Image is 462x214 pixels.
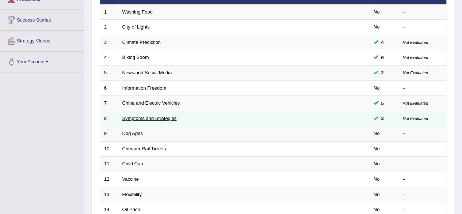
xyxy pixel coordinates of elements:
td: 8 [100,111,118,126]
a: Climate Prediction [122,40,161,45]
a: Washing Food [122,9,153,15]
a: Dog Ages [122,131,143,136]
td: 12 [100,172,118,187]
a: Biking Boom [122,55,149,60]
a: Strategy Videos [0,31,84,49]
em: No [374,131,380,136]
td: 5 [100,65,118,81]
a: City of Lights [122,24,150,30]
a: China and Electric Vehicles [122,100,180,106]
div: – [403,9,442,16]
span: You can still take this question [378,69,387,76]
small: Not Evaluated [403,116,428,121]
em: No [374,9,380,15]
small: Not Evaluated [403,55,428,60]
em: No [374,176,380,182]
small: Not Evaluated [403,40,428,45]
div: – [403,161,442,168]
small: Not Evaluated [403,71,428,75]
a: Flexibility [122,192,142,197]
small: Not Evaluated [403,101,428,105]
a: Child Care [122,161,145,166]
span: You can still take this question [378,114,387,122]
a: Success Stories [0,10,84,28]
a: Cheaper Rail Tickets [122,146,166,151]
div: – [403,85,442,92]
em: No [374,24,380,30]
a: Symptoms and Strategies [122,116,177,121]
td: 6 [100,80,118,96]
td: 3 [100,35,118,50]
div: – [403,130,442,137]
span: You can still take this question [378,100,387,107]
em: No [374,85,380,91]
em: No [374,161,380,166]
td: 10 [100,141,118,157]
td: 2 [100,20,118,35]
em: No [374,146,380,151]
td: 4 [100,50,118,65]
div: – [403,24,442,31]
span: You can still take this question [378,54,387,61]
a: Your Account [0,52,84,70]
td: 11 [100,157,118,172]
td: 9 [100,126,118,142]
div: – [403,176,442,183]
div: – [403,191,442,198]
a: Oil Price [122,207,140,212]
a: Vaccine [122,176,139,182]
td: 1 [100,4,118,20]
span: You can still take this question [378,38,387,46]
em: No [374,207,380,212]
div: – [403,146,442,153]
a: Information Freedom [122,85,167,91]
td: 13 [100,187,118,202]
a: News and Social Media [122,70,172,75]
td: 7 [100,96,118,111]
div: – [403,206,442,213]
em: No [374,192,380,197]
